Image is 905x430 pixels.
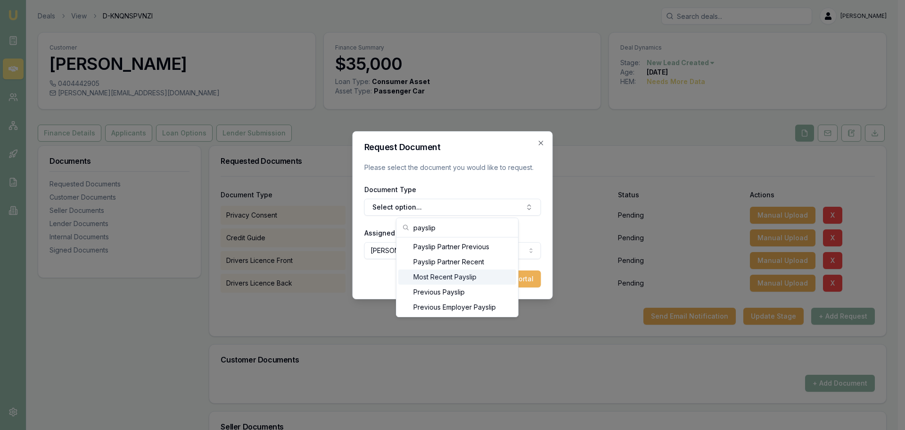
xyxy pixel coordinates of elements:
[364,163,541,172] p: Please select the document you would like to request.
[398,254,516,270] div: Payslip Partner Recent
[413,218,512,237] input: Search...
[398,239,516,254] div: Payslip Partner Previous
[364,229,416,237] label: Assigned Client
[364,185,416,194] label: Document Type
[398,285,516,300] div: Previous Payslip
[398,300,516,315] div: Previous Employer Payslip
[398,270,516,285] div: Most Recent Payslip
[364,199,541,216] button: Select option...
[364,143,541,152] h2: Request Document
[396,237,518,317] div: Search...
